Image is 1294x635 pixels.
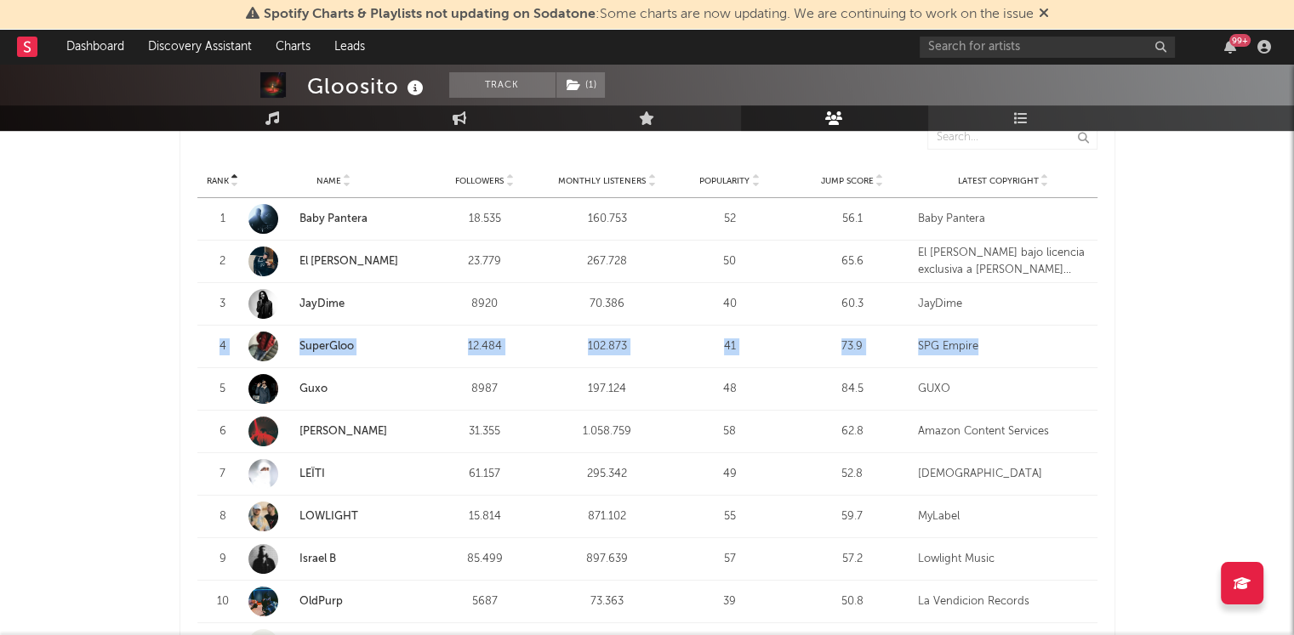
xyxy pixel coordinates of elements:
div: MyLabel [918,508,1089,525]
div: 8987 [428,381,542,398]
div: 62.8 [795,423,909,440]
a: LEÏTI [299,468,325,479]
a: LOWLIGHT [299,511,358,522]
div: Lowlight Music [918,551,1089,568]
div: 18.535 [428,211,542,228]
div: 7 [206,466,240,483]
div: La Vendicion Records [918,593,1089,610]
div: 50.8 [795,593,909,610]
span: ( 1 ) [556,72,606,98]
div: 73.363 [550,593,664,610]
a: JayDime [248,289,419,319]
div: 897.639 [550,551,664,568]
a: OldPurp [299,596,343,607]
div: 57 [673,551,787,568]
div: 84.5 [795,381,909,398]
input: Search for artists [920,37,1175,58]
span: Latest Copyright [958,176,1039,186]
div: SPG Empire [918,338,1089,355]
a: SuperGloo [248,332,419,361]
div: 5687 [428,593,542,610]
a: El [PERSON_NAME] [248,247,419,276]
div: 55 [673,508,787,525]
a: [PERSON_NAME] [299,426,387,437]
div: 871.102 [550,508,664,525]
div: El [PERSON_NAME] bajo licencia exclusiva a [PERSON_NAME] PLAY [918,245,1089,278]
div: 49 [673,466,787,483]
div: 267.728 [550,253,664,270]
a: Israel B [248,544,419,574]
div: 5 [206,381,240,398]
a: Baby Pantera [299,213,368,224]
div: 3 [206,296,240,313]
div: 1 [206,211,240,228]
div: 52 [673,211,787,228]
span: Name [316,176,341,186]
div: 295.342 [550,466,664,483]
div: [DEMOGRAPHIC_DATA] [918,466,1089,483]
a: Charts [264,30,322,64]
span: : Some charts are now updating. We are continuing to work on the issue [264,8,1034,21]
div: 48 [673,381,787,398]
div: 50 [673,253,787,270]
button: (1) [556,72,605,98]
div: Gloosito [307,72,428,100]
div: 4 [206,338,240,355]
a: LOWLIGHT [248,502,419,531]
span: Jump Score [821,176,874,186]
a: JayDime [299,298,345,309]
button: 99+ [1224,40,1236,54]
a: Leads [322,30,377,64]
span: Followers [455,176,504,186]
a: SuperGloo [299,341,354,352]
div: 31.355 [428,423,542,440]
div: 60.3 [795,296,909,313]
div: 9 [206,551,240,568]
a: Israel B [299,553,336,564]
a: Guxo [299,383,328,394]
div: 56.1 [795,211,909,228]
div: 65.6 [795,253,909,270]
a: Baby Pantera [248,204,419,234]
div: 197.124 [550,381,664,398]
div: 23.779 [428,253,542,270]
span: Popularity [699,176,750,186]
div: 8920 [428,296,542,313]
input: Search... [927,126,1097,150]
div: 40 [673,296,787,313]
div: Amazon Content Services [918,423,1089,440]
div: 15.814 [428,508,542,525]
div: 73.9 [795,338,909,355]
a: [PERSON_NAME] [248,417,419,446]
div: 2 [206,253,240,270]
a: LEÏTI [248,459,419,489]
div: 8 [206,508,240,525]
div: 57.2 [795,551,909,568]
span: Rank [207,176,229,186]
a: Dashboard [54,30,136,64]
span: Spotify Charts & Playlists not updating on Sodatone [264,8,596,21]
a: El [PERSON_NAME] [299,256,398,267]
div: 1.058.759 [550,423,664,440]
div: 52.8 [795,466,909,483]
div: 10 [206,593,240,610]
span: Monthly Listeners [558,176,646,186]
div: 99 + [1229,34,1251,47]
span: Dismiss [1039,8,1049,21]
div: 6 [206,423,240,440]
a: Guxo [248,374,419,404]
div: JayDime [918,296,1089,313]
div: 85.499 [428,551,542,568]
div: Baby Pantera [918,211,1089,228]
a: Discovery Assistant [136,30,264,64]
button: Track [449,72,556,98]
div: 59.7 [795,508,909,525]
div: 41 [673,338,787,355]
div: GUXO [918,381,1089,398]
div: 160.753 [550,211,664,228]
div: 12.484 [428,338,542,355]
div: 39 [673,593,787,610]
a: OldPurp [248,587,419,616]
div: 70.386 [550,296,664,313]
div: 61.157 [428,466,542,483]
